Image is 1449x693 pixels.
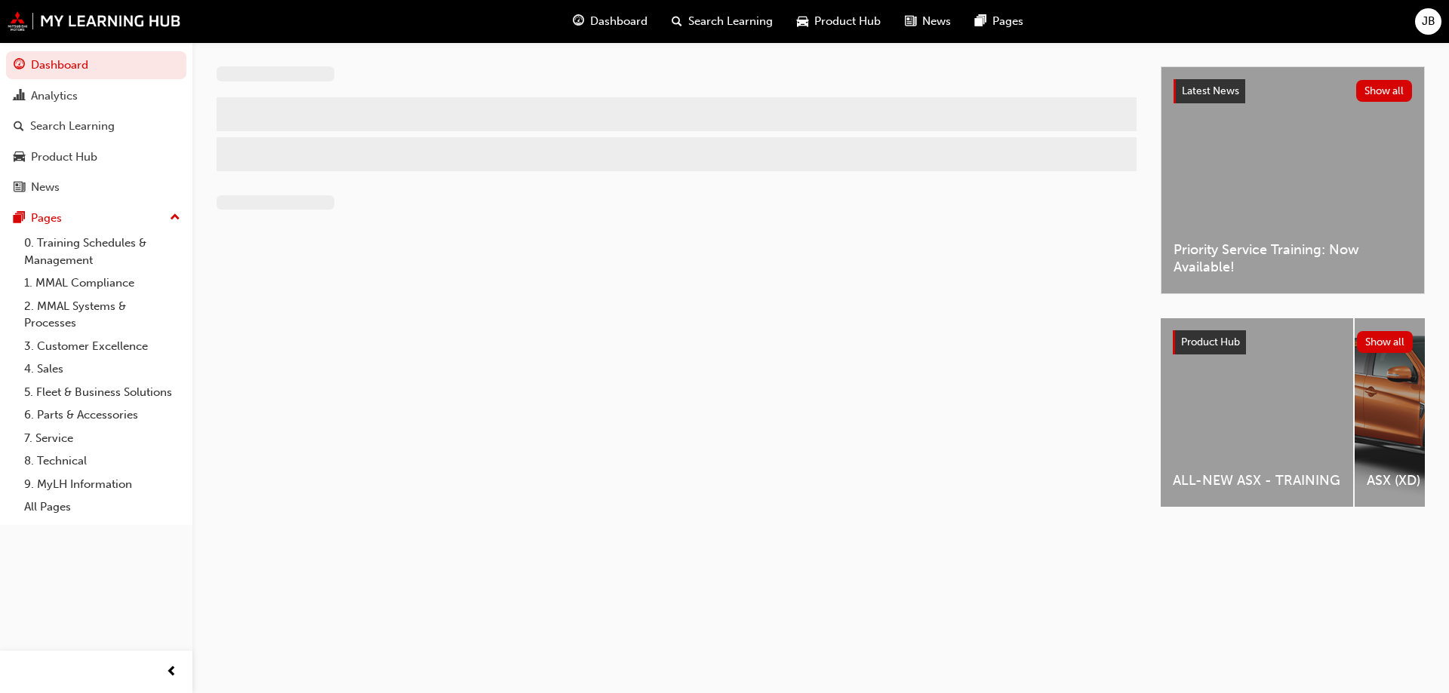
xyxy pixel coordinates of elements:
div: Analytics [31,87,78,105]
a: 8. Technical [18,449,186,473]
div: Pages [31,210,62,227]
div: Search Learning [30,118,115,135]
a: 3. Customer Excellence [18,335,186,358]
a: News [6,173,186,201]
a: ALL-NEW ASX - TRAINING [1161,318,1353,507]
a: Dashboard [6,51,186,79]
a: search-iconSearch Learning [660,6,785,37]
a: guage-iconDashboard [561,6,660,37]
a: Latest NewsShow all [1174,79,1412,103]
span: up-icon [170,208,180,228]
span: car-icon [14,151,25,164]
span: JB [1422,13,1435,30]
span: Priority Service Training: Now Available! [1174,241,1412,275]
a: 5. Fleet & Business Solutions [18,381,186,404]
a: 2. MMAL Systems & Processes [18,295,186,335]
button: DashboardAnalyticsSearch LearningProduct HubNews [6,48,186,204]
span: guage-icon [14,59,25,72]
a: Product HubShow all [1173,330,1413,354]
span: pages-icon [975,12,986,31]
button: Show all [1356,80,1413,102]
a: 7. Service [18,427,186,450]
button: JB [1415,8,1441,35]
span: chart-icon [14,90,25,103]
span: Product Hub [1181,336,1240,348]
span: Search Learning [688,13,773,30]
span: search-icon [14,120,24,133]
span: News [922,13,951,30]
a: 1. MMAL Compliance [18,271,186,295]
a: Product Hub [6,143,186,171]
span: Latest News [1182,84,1239,97]
span: news-icon [14,181,25,195]
span: prev-icon [166,663,177,682]
span: Pages [992,13,1023,30]
div: Product Hub [31,149,97,166]
a: car-iconProduct Hub [785,6,893,37]
span: car-icon [797,12,808,31]
img: mmal [8,11,181,31]
a: 0. Training Schedules & Management [18,232,186,271]
a: Latest NewsShow allPriority Service Training: Now Available! [1161,66,1425,294]
span: guage-icon [573,12,584,31]
span: pages-icon [14,212,25,225]
span: Dashboard [590,13,648,30]
a: pages-iconPages [963,6,1035,37]
a: news-iconNews [893,6,963,37]
span: search-icon [672,12,682,31]
a: 4. Sales [18,357,186,381]
div: News [31,179,60,196]
a: Analytics [6,82,186,110]
span: ALL-NEW ASX - TRAINING [1173,472,1341,489]
button: Show all [1357,331,1414,353]
a: 9. MyLH Information [18,473,186,496]
button: Pages [6,204,186,232]
span: Product Hub [814,13,881,30]
a: 6. Parts & Accessories [18,403,186,427]
a: All Pages [18,495,186,519]
a: Search Learning [6,112,186,140]
span: news-icon [905,12,916,31]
